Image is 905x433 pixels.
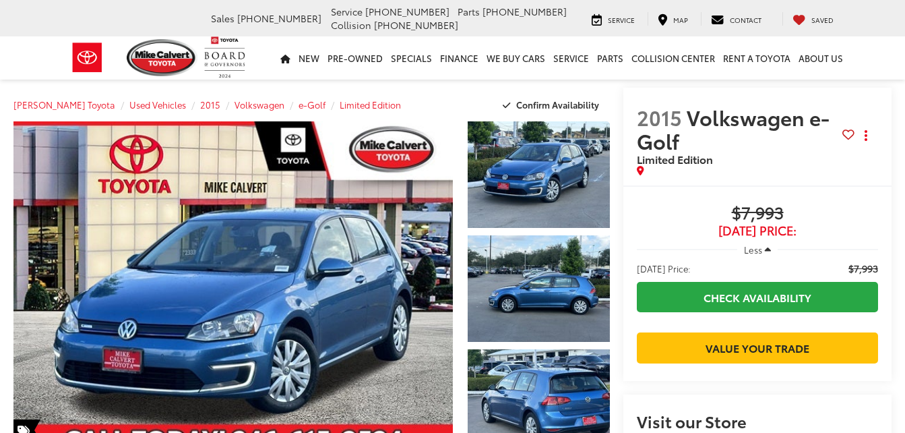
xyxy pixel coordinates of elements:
span: dropdown dots [865,130,867,141]
span: Limited Edition [637,151,713,167]
a: New [294,36,323,80]
img: Toyota [62,36,113,80]
a: Map [648,12,698,26]
span: Volkswagen e-Golf [637,103,830,155]
a: 2015 [200,98,220,111]
span: Saved [811,15,834,25]
span: Sales [211,11,235,25]
a: Value Your Trade [637,333,878,363]
a: e-Golf [299,98,325,111]
a: Service [549,36,593,80]
a: Service [582,12,645,26]
span: Parts [458,5,480,18]
span: Contact [730,15,761,25]
a: Contact [701,12,772,26]
span: Service [608,15,635,25]
a: Expand Photo 1 [468,121,610,228]
span: [PHONE_NUMBER] [237,11,321,25]
img: 2015 Volkswagen e-Golf Limited Edition [466,120,611,229]
a: My Saved Vehicles [782,12,844,26]
span: [DATE] Price: [637,224,878,237]
a: Collision Center [627,36,719,80]
a: [PERSON_NAME] Toyota [13,98,115,111]
span: $7,993 [637,204,878,224]
span: Less [744,243,762,256]
a: Specials [387,36,436,80]
span: [PHONE_NUMBER] [482,5,567,18]
a: Parts [593,36,627,80]
a: Expand Photo 2 [468,235,610,342]
span: Collision [331,18,371,32]
button: Confirm Availability [495,93,611,117]
h2: Visit our Store [637,412,878,430]
span: [PHONE_NUMBER] [365,5,449,18]
a: WE BUY CARS [482,36,549,80]
span: [DATE] Price: [637,262,691,275]
span: Map [673,15,688,25]
img: 2015 Volkswagen e-Golf Limited Edition [466,234,611,343]
span: $7,993 [848,262,878,275]
a: Finance [436,36,482,80]
span: [PHONE_NUMBER] [374,18,458,32]
a: Check Availability [637,282,878,312]
a: Rent a Toyota [719,36,794,80]
button: Actions [854,124,878,148]
span: Service [331,5,363,18]
a: Home [276,36,294,80]
a: Pre-Owned [323,36,387,80]
a: Volkswagen [235,98,284,111]
span: 2015 [637,103,682,132]
button: Less [737,237,778,262]
img: Mike Calvert Toyota [127,39,198,76]
span: Confirm Availability [516,98,599,111]
a: About Us [794,36,847,80]
a: Used Vehicles [129,98,186,111]
a: Limited Edition [340,98,401,111]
